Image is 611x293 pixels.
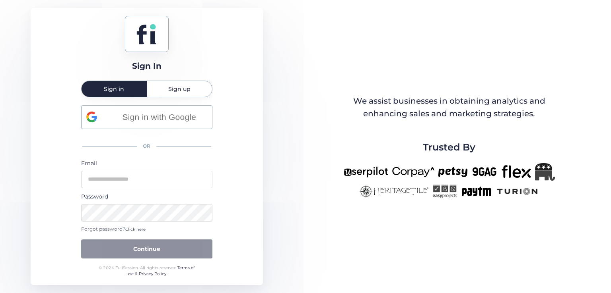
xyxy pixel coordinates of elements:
[359,185,428,198] img: heritagetile-new.png
[168,86,191,92] span: Sign up
[423,140,475,155] span: Trusted By
[471,163,498,181] img: 9gag-new.png
[95,265,198,277] div: © 2024 FullSession. All rights reserved.
[104,86,124,92] span: Sign in
[461,185,492,198] img: paytm-new.png
[111,110,207,123] span: Sign in with Google
[81,159,212,168] div: Email
[432,185,457,198] img: easyprojects-new.png
[438,163,467,181] img: petsy-new.png
[81,239,212,258] button: Continue
[344,163,388,181] img: userpilot-new.png
[132,60,162,72] div: Sign In
[344,95,554,120] div: We assist businesses in obtaining analytics and enhancing sales and marketing strategies.
[392,163,434,181] img: corpay-new.png
[535,163,555,181] img: Republicanlogo-bw.png
[496,185,539,198] img: turion-new.png
[81,226,212,233] div: Forgot password?
[125,227,146,232] span: Click here
[502,163,531,181] img: flex-new.png
[81,192,212,201] div: Password
[81,138,212,155] div: OR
